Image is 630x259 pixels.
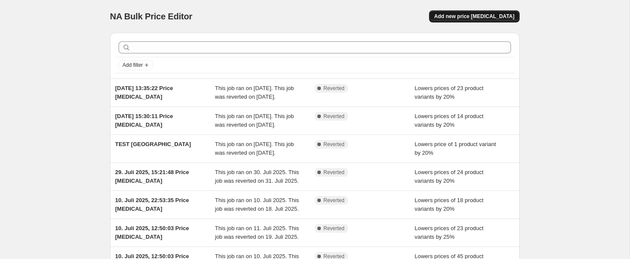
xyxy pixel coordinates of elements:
[323,225,345,232] span: Reverted
[415,141,496,156] span: Lowers price of 1 product variant by 20%
[434,13,514,20] span: Add new price [MEDICAL_DATA]
[122,62,143,69] span: Add filter
[415,225,484,240] span: Lowers prices of 23 product variants by 25%
[429,10,520,22] button: Add new price [MEDICAL_DATA]
[119,60,153,70] button: Add filter
[415,113,484,128] span: Lowers prices of 14 product variants by 20%
[115,169,189,184] span: 29. Juli 2025, 15:21:48 Price [MEDICAL_DATA]
[415,85,484,100] span: Lowers prices of 23 product variants by 20%
[215,141,294,156] span: This job ran on [DATE]. This job was reverted on [DATE].
[215,225,299,240] span: This job ran on 11. Juli 2025. This job was reverted on 19. Juli 2025.
[115,197,189,212] span: 10. Juli 2025, 22:53:35 Price [MEDICAL_DATA]
[323,113,345,120] span: Reverted
[323,197,345,204] span: Reverted
[323,169,345,176] span: Reverted
[323,141,345,148] span: Reverted
[115,225,189,240] span: 10. Juli 2025, 12:50:03 Price [MEDICAL_DATA]
[115,113,173,128] span: [DATE] 15:30:11 Price [MEDICAL_DATA]
[323,85,345,92] span: Reverted
[215,197,299,212] span: This job ran on 10. Juli 2025. This job was reverted on 18. Juli 2025.
[415,169,484,184] span: Lowers prices of 24 product variants by 20%
[215,85,294,100] span: This job ran on [DATE]. This job was reverted on [DATE].
[115,141,191,147] span: TEST [GEOGRAPHIC_DATA]
[215,113,294,128] span: This job ran on [DATE]. This job was reverted on [DATE].
[415,197,484,212] span: Lowers prices of 18 product variants by 20%
[110,12,192,21] span: NA Bulk Price Editor
[115,85,173,100] span: [DATE] 13:35:22 Price [MEDICAL_DATA]
[215,169,299,184] span: This job ran on 30. Juli 2025. This job was reverted on 31. Juli 2025.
